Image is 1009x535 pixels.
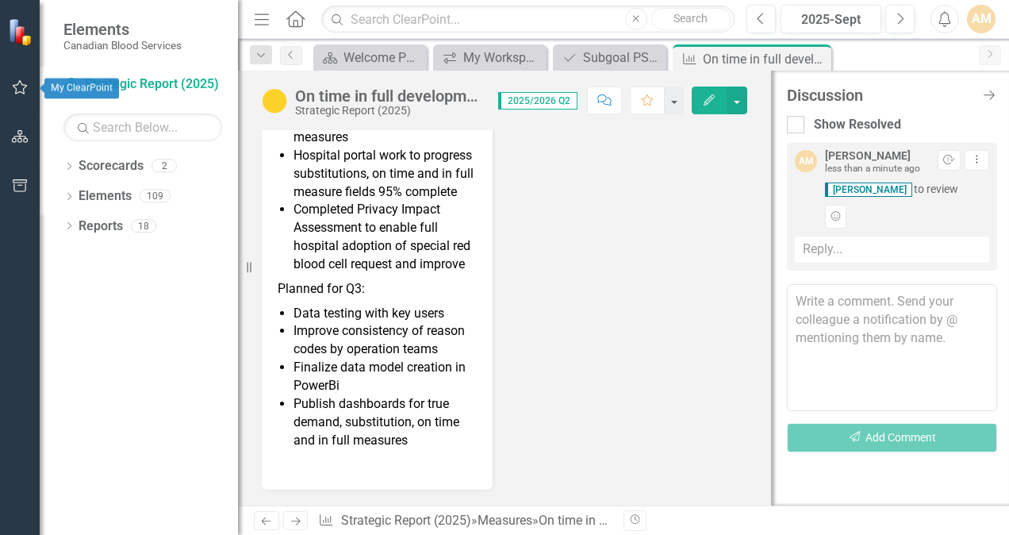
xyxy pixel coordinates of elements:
[787,87,973,104] div: Discussion
[583,48,662,67] div: Subgoal PS1.1: We will enhance our systems and processes to improve timely delivery of products a...
[825,163,920,174] small: less than a minute ago
[63,20,182,39] span: Elements
[295,105,482,117] div: Strategic Report (2025)
[814,116,901,134] div: Show Resolved
[825,150,920,162] div: [PERSON_NAME]
[152,160,177,173] div: 2
[795,237,989,263] div: Reply...
[557,48,662,67] a: Subgoal PS1.1: We will enhance our systems and processes to improve timely delivery of products a...
[343,48,423,67] div: Welcome Page
[63,114,222,141] input: Search Below...
[63,75,222,94] a: Strategic Report (2025)
[825,183,912,197] span: [PERSON_NAME]
[79,217,123,236] a: Reports
[293,359,477,395] li: Finalize data model creation in PowerBi
[293,322,477,359] li: Improve consistency of reason codes by operation teams
[539,513,827,528] div: On time in full development work completion status
[44,79,119,99] div: My ClearPoint
[825,181,989,197] span: to review
[8,17,36,45] img: ClearPoint Strategy
[262,88,287,114] img: Caution
[967,5,996,33] button: AM
[321,6,735,33] input: Search ClearPoint...
[79,187,132,206] a: Elements
[786,10,876,29] div: 2025-Sept
[317,48,423,67] a: Welcome Page
[293,305,477,323] li: Data testing with key users
[478,513,532,528] a: Measures
[131,219,156,233] div: 18
[437,48,543,67] a: My Workspace
[673,12,708,25] span: Search
[651,8,731,30] button: Search
[293,201,477,273] li: Completed Privacy Impact Assessment to enable full hospital adoption of special red blood cell re...
[278,277,477,302] p: Planned for Q3:
[318,512,612,530] div: » »
[795,150,817,172] div: AM
[341,513,471,528] a: Strategic Report (2025)
[63,39,182,52] small: Canadian Blood Services
[293,147,477,202] li: Hospital portal work to progress substitutions, on time and in full measure fields 95% complete
[463,48,543,67] div: My Workspace
[703,49,827,69] div: On time in full development work completion status
[140,190,171,203] div: 109
[787,423,997,452] button: Add Comment
[79,157,144,175] a: Scorecards
[295,87,482,105] div: On time in full development work completion status
[781,5,881,33] button: 2025-Sept
[293,395,477,450] li: Publish dashboards for true demand, substitution, on time and in full measures
[498,92,577,110] span: 2025/2026 Q2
